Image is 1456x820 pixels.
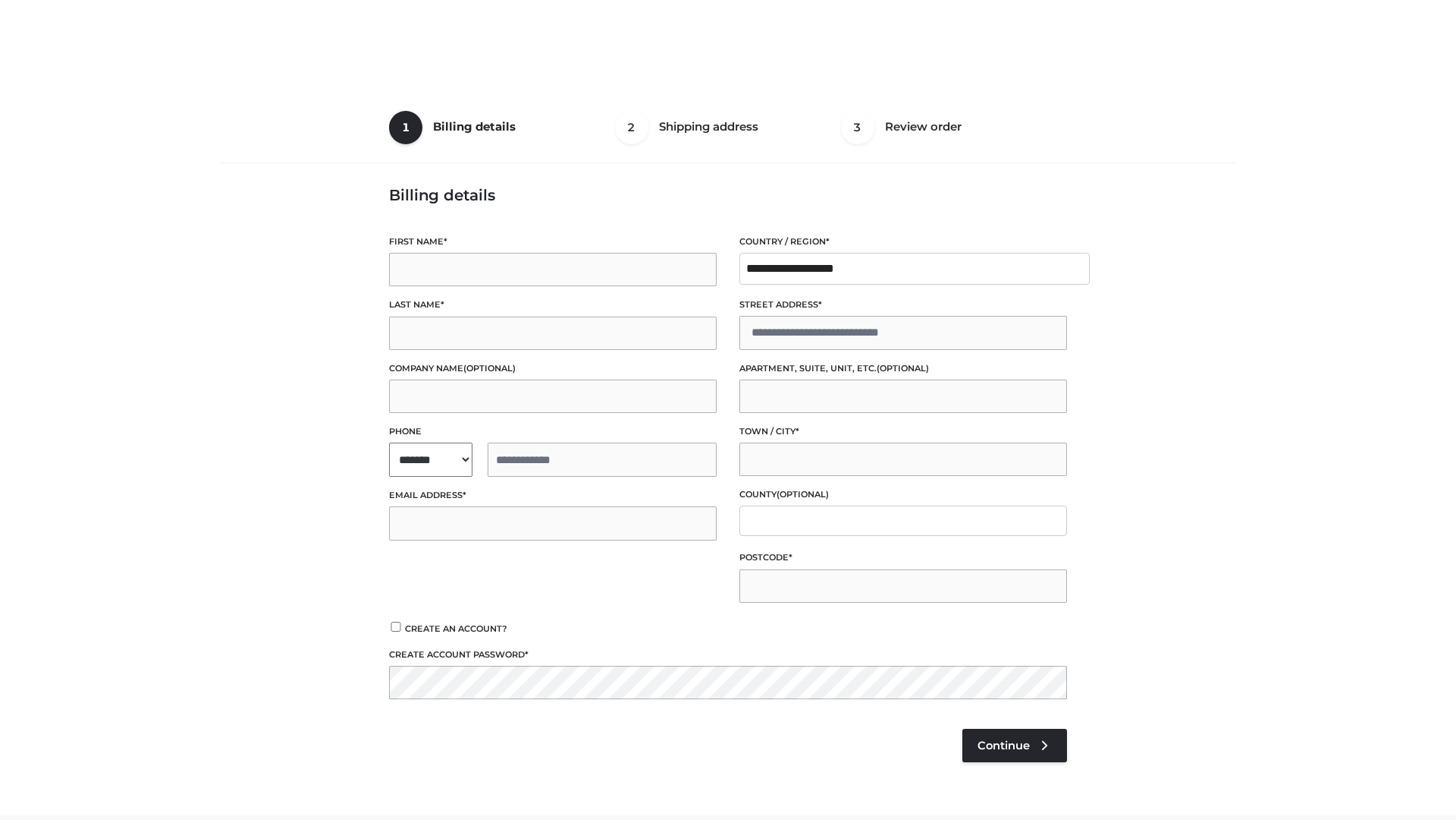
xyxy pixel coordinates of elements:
label: Phone [389,424,717,439]
label: Postcode [739,550,1067,565]
span: (optional) [877,363,929,374]
label: Create account password [389,648,1067,662]
a: Continue [962,729,1067,762]
label: County [739,487,1067,502]
span: Create an account? [405,623,507,634]
span: Shipping address [659,119,758,134]
label: Town / City [739,424,1067,439]
label: Apartment, suite, unit, etc. [739,361,1067,376]
span: 3 [841,111,874,144]
input: Create an account? [389,622,403,632]
h3: Billing details [389,186,1067,204]
label: Street address [739,298,1067,312]
label: First name [389,235,717,249]
span: Billing details [433,119,516,134]
label: Email address [389,488,717,503]
span: Continue [977,739,1030,752]
label: Last name [389,298,717,312]
span: 2 [615,111,648,144]
label: Country / Region [739,235,1067,249]
span: (optional) [463,363,516,374]
span: Review order [885,119,962,134]
span: 1 [389,111,422,144]
span: (optional) [777,489,829,500]
label: Company name [389,361,717,376]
